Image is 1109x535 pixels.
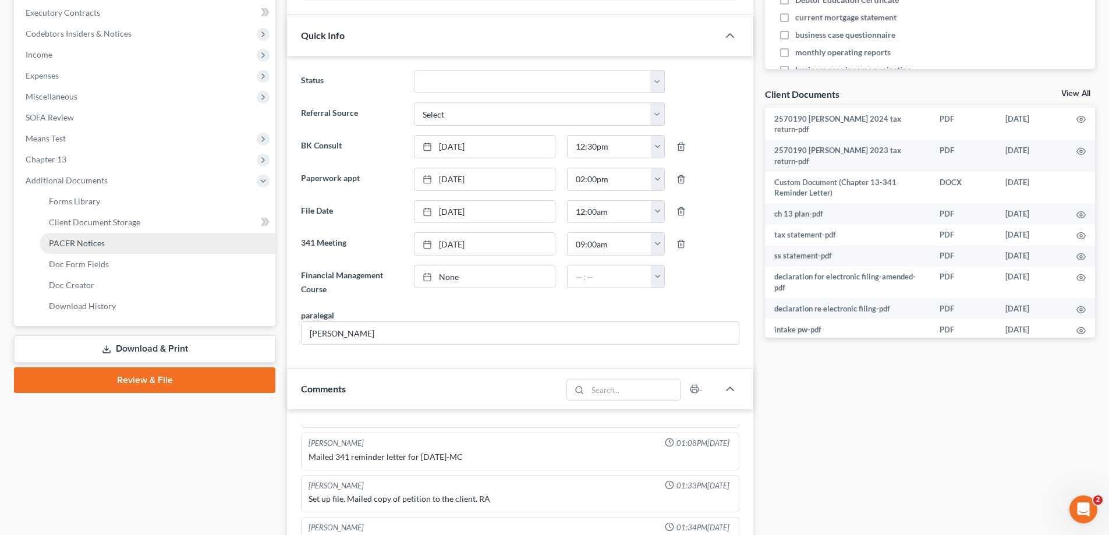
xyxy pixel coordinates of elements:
div: Mailed 341 reminder letter for [DATE]-MC [309,451,732,463]
a: None [414,265,555,288]
td: PDF [930,203,996,224]
td: PDF [930,225,996,246]
span: Download History [49,301,116,311]
a: Download History [40,296,275,317]
input: Search... [588,380,681,400]
div: [PERSON_NAME] [309,522,364,533]
div: Client Documents [765,88,839,100]
td: declaration for electronic filing-amended-pdf [765,267,930,299]
a: PACER Notices [40,233,275,254]
a: Download & Print [14,335,275,363]
td: [DATE] [996,108,1067,140]
td: [DATE] [996,140,1067,172]
input: -- : -- [568,168,651,190]
td: intake pw-pdf [765,319,930,340]
td: PDF [930,298,996,319]
td: declaration re electronic filing-pdf [765,298,930,319]
span: Expenses [26,70,59,80]
td: [DATE] [996,319,1067,340]
span: Client Document Storage [49,217,140,227]
span: 01:33PM[DATE] [676,480,729,491]
td: [DATE] [996,298,1067,319]
td: 2570190 [PERSON_NAME] 2023 tax return-pdf [765,140,930,172]
a: Doc Form Fields [40,254,275,275]
a: Executory Contracts [16,2,275,23]
div: paralegal [301,309,334,321]
td: PDF [930,319,996,340]
label: BK Consult [295,135,408,158]
a: [DATE] [414,201,555,223]
input: -- : -- [568,201,651,223]
input: -- : -- [568,265,651,288]
label: Referral Source [295,102,408,126]
label: Paperwork appt [295,168,408,191]
span: SOFA Review [26,112,74,122]
span: Means Test [26,133,66,143]
td: PDF [930,140,996,172]
span: business case questionnaire [795,29,895,41]
span: Forms Library [49,196,100,206]
a: [DATE] [414,168,555,190]
span: PACER Notices [49,238,105,248]
span: current mortgage statement [795,12,897,23]
a: View All [1061,90,1090,98]
span: Doc Creator [49,280,94,290]
span: Income [26,49,52,59]
td: PDF [930,108,996,140]
td: tax statement-pdf [765,225,930,246]
span: 01:08PM[DATE] [676,438,729,449]
td: PDF [930,267,996,299]
span: Additional Documents [26,175,108,185]
iframe: Intercom live chat [1069,495,1097,523]
td: [DATE] [996,203,1067,224]
a: [DATE] [414,233,555,255]
td: ch 13 plan-pdf [765,203,930,224]
a: [DATE] [414,136,555,158]
div: [PERSON_NAME] [309,438,364,449]
span: Miscellaneous [26,91,77,101]
a: SOFA Review [16,107,275,128]
span: 2 [1093,495,1103,505]
span: Comments [301,383,346,394]
label: Financial Management Course [295,265,408,300]
td: [DATE] [996,267,1067,299]
span: Doc Form Fields [49,259,109,269]
label: File Date [295,200,408,224]
input: -- [302,322,739,344]
span: Executory Contracts [26,8,100,17]
a: Review & File [14,367,275,393]
span: Quick Info [301,30,345,41]
span: Codebtors Insiders & Notices [26,29,132,38]
span: business case income projection [795,64,912,76]
label: Status [295,70,408,93]
td: ss statement-pdf [765,246,930,267]
span: monthly operating reports [795,47,891,58]
label: 341 Meeting [295,232,408,256]
div: Set up file. Mailed copy of petition to the client. RA [309,493,732,505]
input: -- : -- [568,233,651,255]
td: PDF [930,246,996,267]
span: Chapter 13 [26,154,66,164]
td: DOCX [930,172,996,204]
td: [DATE] [996,246,1067,267]
input: -- : -- [568,136,651,158]
td: Custom Document (Chapter 13-341 Reminder Letter) [765,172,930,204]
span: 01:34PM[DATE] [676,522,729,533]
td: [DATE] [996,225,1067,246]
a: Forms Library [40,191,275,212]
td: [DATE] [996,172,1067,204]
a: Doc Creator [40,275,275,296]
a: Client Document Storage [40,212,275,233]
div: [PERSON_NAME] [309,480,364,491]
td: 2570190 [PERSON_NAME] 2024 tax return-pdf [765,108,930,140]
